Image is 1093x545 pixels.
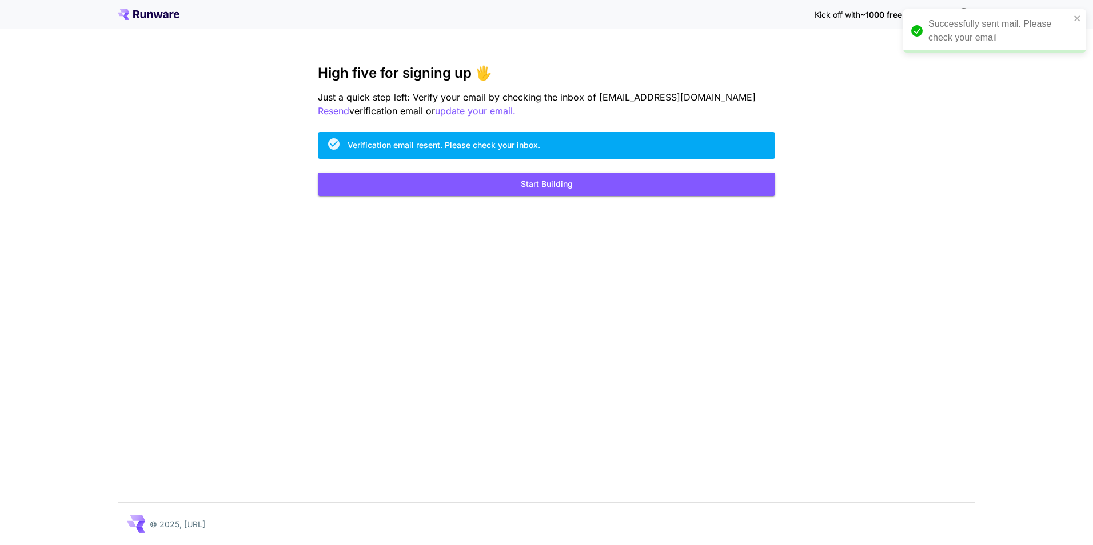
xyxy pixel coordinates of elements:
p: © 2025, [URL] [150,518,205,530]
span: verification email or [349,105,435,117]
button: update your email. [435,104,516,118]
span: ~1000 free images! 🎈 [860,10,948,19]
div: Successfully sent mail. Please check your email [928,17,1070,45]
span: Just a quick step left: Verify your email by checking the inbox of [EMAIL_ADDRESS][DOMAIN_NAME] [318,91,756,103]
div: Verification email resent. Please check your inbox. [348,139,540,151]
button: Resend [318,104,349,118]
button: Start Building [318,173,775,196]
button: close [1074,14,1082,23]
span: Kick off with [815,10,860,19]
h3: High five for signing up 🖐️ [318,65,775,81]
button: In order to qualify for free credit, you need to sign up with a business email address and click ... [952,2,975,25]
